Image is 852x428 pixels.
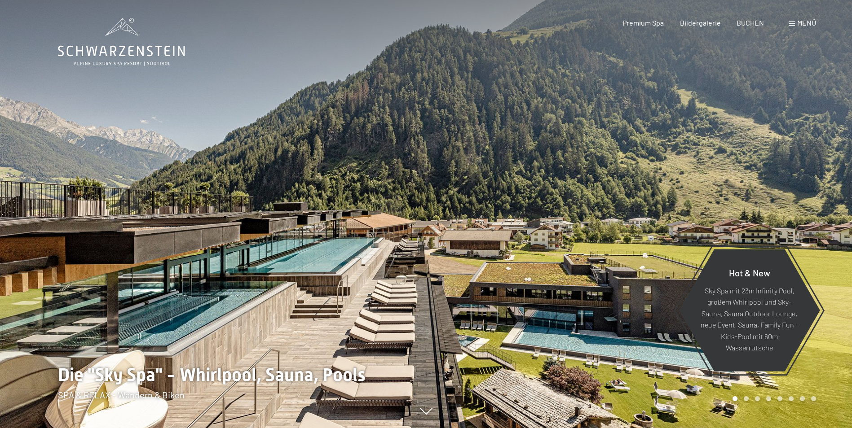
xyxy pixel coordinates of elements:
div: Carousel Page 1 (Current Slide) [733,396,737,401]
div: Carousel Page 7 [800,396,805,401]
a: Bildergalerie [680,18,721,27]
div: Carousel Page 3 [755,396,760,401]
div: Carousel Page 2 [744,396,749,401]
div: Carousel Page 8 [811,396,816,401]
a: Hot & New Sky Spa mit 23m Infinity Pool, großem Whirlpool und Sky-Sauna, Sauna Outdoor Lounge, ne... [678,249,821,372]
span: Menü [797,18,816,27]
div: Carousel Pagination [729,396,816,401]
a: BUCHEN [737,18,764,27]
div: Carousel Page 5 [777,396,782,401]
div: Carousel Page 4 [766,396,771,401]
p: Sky Spa mit 23m Infinity Pool, großem Whirlpool und Sky-Sauna, Sauna Outdoor Lounge, neue Event-S... [701,284,798,354]
a: Premium Spa [622,18,664,27]
span: Hot & New [729,267,770,278]
div: Carousel Page 6 [789,396,794,401]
